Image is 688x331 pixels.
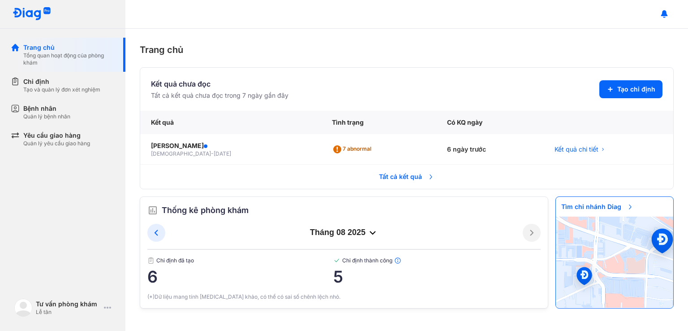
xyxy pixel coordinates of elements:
img: document.50c4cfd0.svg [147,257,155,264]
div: Tổng quan hoạt động của phòng khám [23,52,115,66]
span: Tìm chi nhánh Diag [556,197,639,217]
div: 7 abnormal [332,142,375,157]
span: Kết quả chi tiết [555,145,598,154]
div: Chỉ định [23,77,100,86]
div: Tình trạng [321,111,436,134]
button: Tạo chỉ định [599,80,662,98]
div: Tất cả kết quả chưa đọc trong 7 ngày gần đây [151,91,288,100]
div: [PERSON_NAME] [151,141,310,150]
div: Lễ tân [36,309,100,316]
div: Trang chủ [23,43,115,52]
div: Tạo và quản lý đơn xét nghiệm [23,86,100,93]
div: Có KQ ngày [436,111,544,134]
div: Quản lý yêu cầu giao hàng [23,140,90,147]
img: logo [14,299,32,317]
span: Tất cả kết quả [374,167,440,187]
span: Tạo chỉ định [617,85,655,94]
img: info.7e716105.svg [394,257,401,264]
div: Quản lý bệnh nhân [23,113,70,120]
span: Chỉ định đã tạo [147,257,333,264]
span: - [211,150,214,157]
img: logo [13,7,51,21]
span: 6 [147,268,333,286]
span: Thống kê phòng khám [162,204,249,217]
div: Trang chủ [140,43,674,57]
span: [DATE] [214,150,231,157]
img: checked-green.01cc79e0.svg [333,257,340,264]
div: Kết quả [140,111,321,134]
div: Tư vấn phòng khám [36,300,100,309]
span: Chỉ định thành công [333,257,541,264]
div: 6 ngày trước [436,134,544,165]
div: Bệnh nhân [23,104,70,113]
div: (*)Dữ liệu mang tính [MEDICAL_DATA] khảo, có thể có sai số chênh lệch nhỏ. [147,293,541,301]
div: tháng 08 2025 [165,227,523,238]
span: [DEMOGRAPHIC_DATA] [151,150,211,157]
span: 5 [333,268,541,286]
img: order.5a6da16c.svg [147,205,158,216]
div: Kết quả chưa đọc [151,78,288,89]
div: Yêu cầu giao hàng [23,131,90,140]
